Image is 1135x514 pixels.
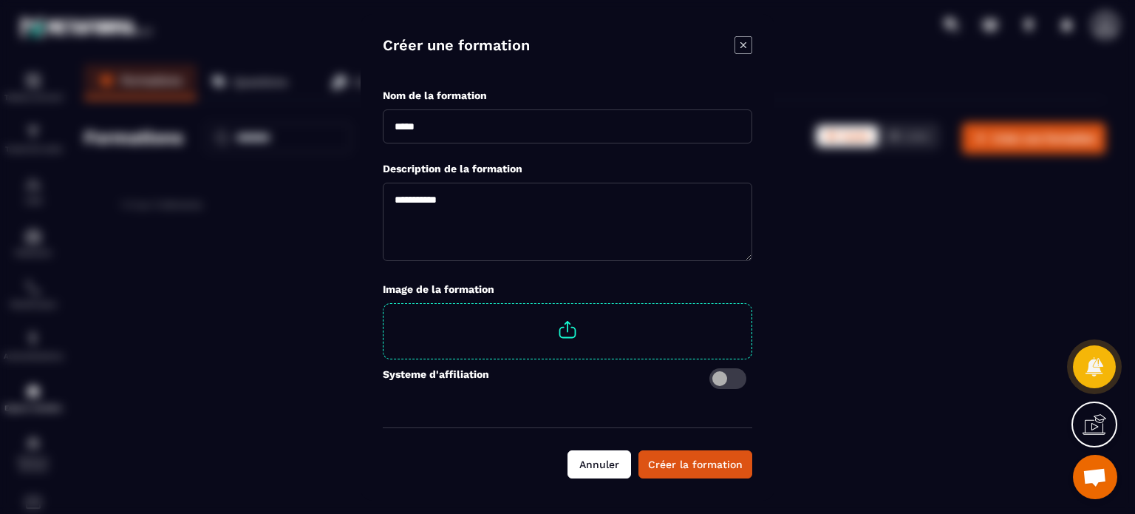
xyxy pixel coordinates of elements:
label: Description de la formation [383,163,522,175]
div: Créer la formation [648,457,743,472]
label: Systeme d'affiliation [383,368,489,389]
button: Créer la formation [638,450,752,479]
label: Image de la formation [383,283,494,295]
h4: Créer une formation [383,36,530,57]
button: Annuler [567,450,631,479]
label: Nom de la formation [383,89,487,101]
a: Ouvrir le chat [1073,455,1117,499]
